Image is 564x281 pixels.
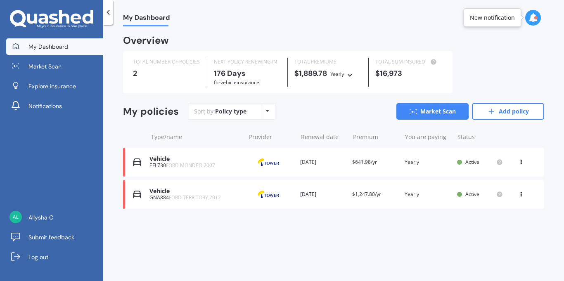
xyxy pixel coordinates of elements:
[470,14,515,22] div: New notification
[6,38,103,55] a: My Dashboard
[352,158,377,165] span: $641.98/yr
[300,190,346,198] div: [DATE]
[375,58,443,66] div: TOTAL SUM INSURED
[28,213,53,222] span: Allysha C
[149,188,241,195] div: Vehicle
[214,58,281,66] div: NEXT POLICY RENEWING IN
[6,98,103,114] a: Notifications
[301,133,346,141] div: Renewal date
[123,14,170,25] span: My Dashboard
[149,156,241,163] div: Vehicle
[28,233,74,241] span: Submit feedback
[9,211,22,223] img: 4ba40b2ad144f0e058667e8977bfb598
[6,78,103,94] a: Explore insurance
[6,58,103,75] a: Market Scan
[28,62,62,71] span: Market Scan
[405,133,450,141] div: You are paying
[133,69,200,78] div: 2
[123,36,169,45] div: Overview
[294,58,362,66] div: TOTAL PREMIUMS
[28,253,48,261] span: Log out
[375,69,443,78] div: $16,973
[151,133,242,141] div: Type/name
[465,158,479,165] span: Active
[405,190,450,198] div: Yearly
[300,158,346,166] div: [DATE]
[214,68,246,78] b: 176 Days
[248,187,289,202] img: Tower
[6,209,103,226] a: Allysha C
[248,154,289,170] img: Tower
[353,133,398,141] div: Premium
[28,82,76,90] span: Explore insurance
[194,107,246,116] div: Sort by:
[6,249,103,265] a: Log out
[123,106,179,118] div: My policies
[214,79,259,86] span: for Vehicle insurance
[6,229,103,246] a: Submit feedback
[28,43,68,51] span: My Dashboard
[149,195,241,201] div: GNA884
[169,194,221,201] span: FORD TERRITORY 2012
[133,158,141,166] img: Vehicle
[457,133,503,141] div: Status
[405,158,450,166] div: Yearly
[294,69,362,78] div: $1,889.78
[28,102,62,110] span: Notifications
[352,191,381,198] span: $1,247.80/yr
[166,162,215,169] span: FORD MONDEO 2007
[133,58,200,66] div: TOTAL NUMBER OF POLICIES
[133,190,141,198] img: Vehicle
[215,107,246,116] div: Policy type
[249,133,294,141] div: Provider
[149,163,241,168] div: EFL730
[465,191,479,198] span: Active
[396,103,469,120] a: Market Scan
[330,70,344,78] div: Yearly
[472,103,544,120] a: Add policy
